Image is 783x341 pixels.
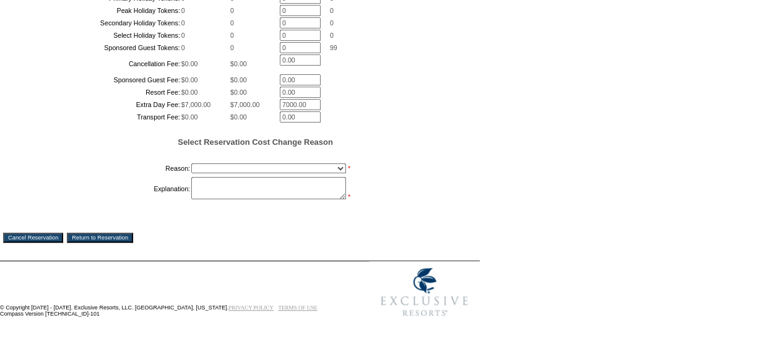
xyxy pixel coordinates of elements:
span: $0.00 [230,113,247,121]
span: 0 [181,19,185,27]
span: 0 [181,32,185,39]
input: Return to Reservation [67,233,133,243]
td: Secondary Holiday Tokens: [35,17,180,28]
span: 0 [181,44,185,51]
span: $0.00 [181,113,198,121]
input: Cancel Reservation [3,233,63,243]
td: Resort Fee: [35,87,180,98]
img: Exclusive Resorts [369,261,480,323]
td: Explanation: [35,177,190,201]
td: Reason: [35,161,190,176]
span: $0.00 [181,88,198,96]
span: $0.00 [230,76,247,84]
span: $0.00 [181,60,198,67]
span: 0 [330,7,334,14]
span: 0 [330,32,334,39]
span: 0 [181,7,185,14]
span: 0 [230,19,234,27]
td: Sponsored Guest Fee: [35,74,180,85]
td: Sponsored Guest Tokens: [35,42,180,53]
span: 0 [330,19,334,27]
td: Peak Holiday Tokens: [35,5,180,16]
td: Transport Fee: [35,111,180,123]
span: $0.00 [230,60,247,67]
span: 0 [230,32,234,39]
span: 99 [330,44,337,51]
span: 0 [230,44,234,51]
td: Cancellation Fee: [35,54,180,73]
span: $0.00 [181,76,198,84]
a: PRIVACY POLICY [228,304,274,311]
span: $7,000.00 [181,101,210,108]
h5: Select Reservation Cost Change Reason [34,137,477,147]
td: Extra Day Fee: [35,99,180,110]
span: $7,000.00 [230,101,259,108]
a: TERMS OF USE [279,304,318,311]
span: $0.00 [230,88,247,96]
span: 0 [230,7,234,14]
td: Select Holiday Tokens: [35,30,180,41]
